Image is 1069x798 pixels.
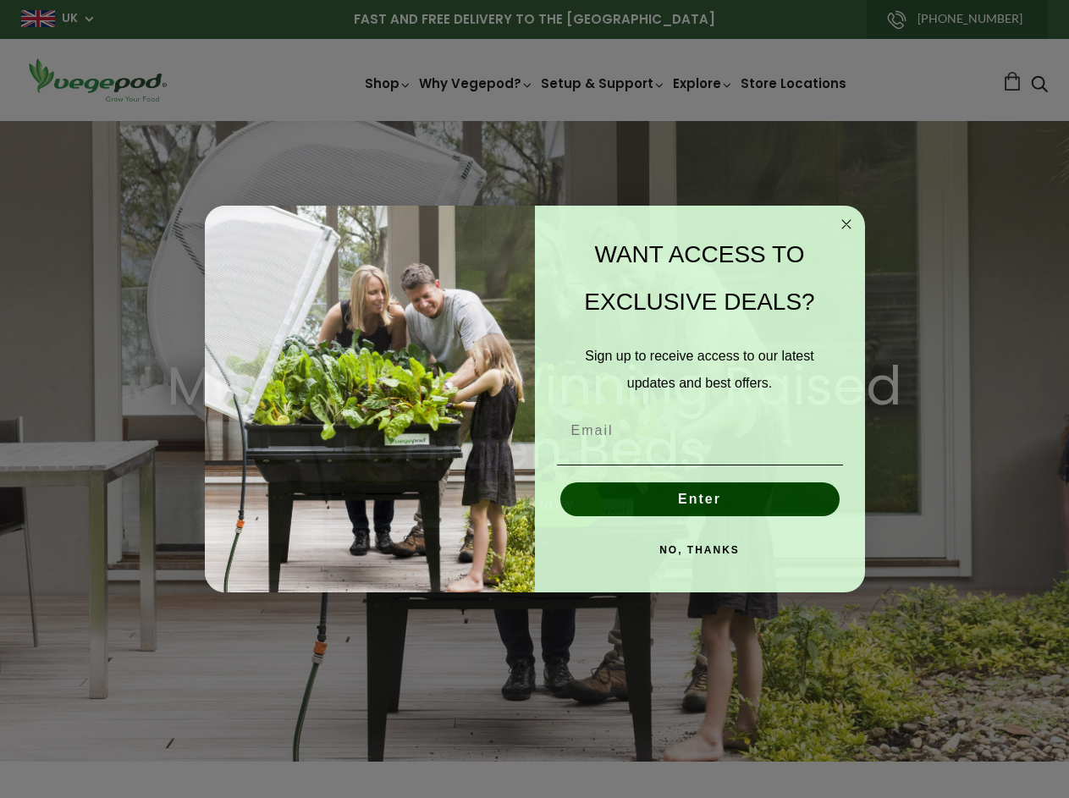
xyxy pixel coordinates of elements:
[557,414,843,448] input: Email
[557,533,843,567] button: NO, THANKS
[836,214,857,234] button: Close dialog
[560,482,840,516] button: Enter
[205,206,535,592] img: e9d03583-1bb1-490f-ad29-36751b3212ff.jpeg
[557,465,843,465] img: underline
[584,241,814,315] span: WANT ACCESS TO EXCLUSIVE DEALS?
[585,349,813,390] span: Sign up to receive access to our latest updates and best offers.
